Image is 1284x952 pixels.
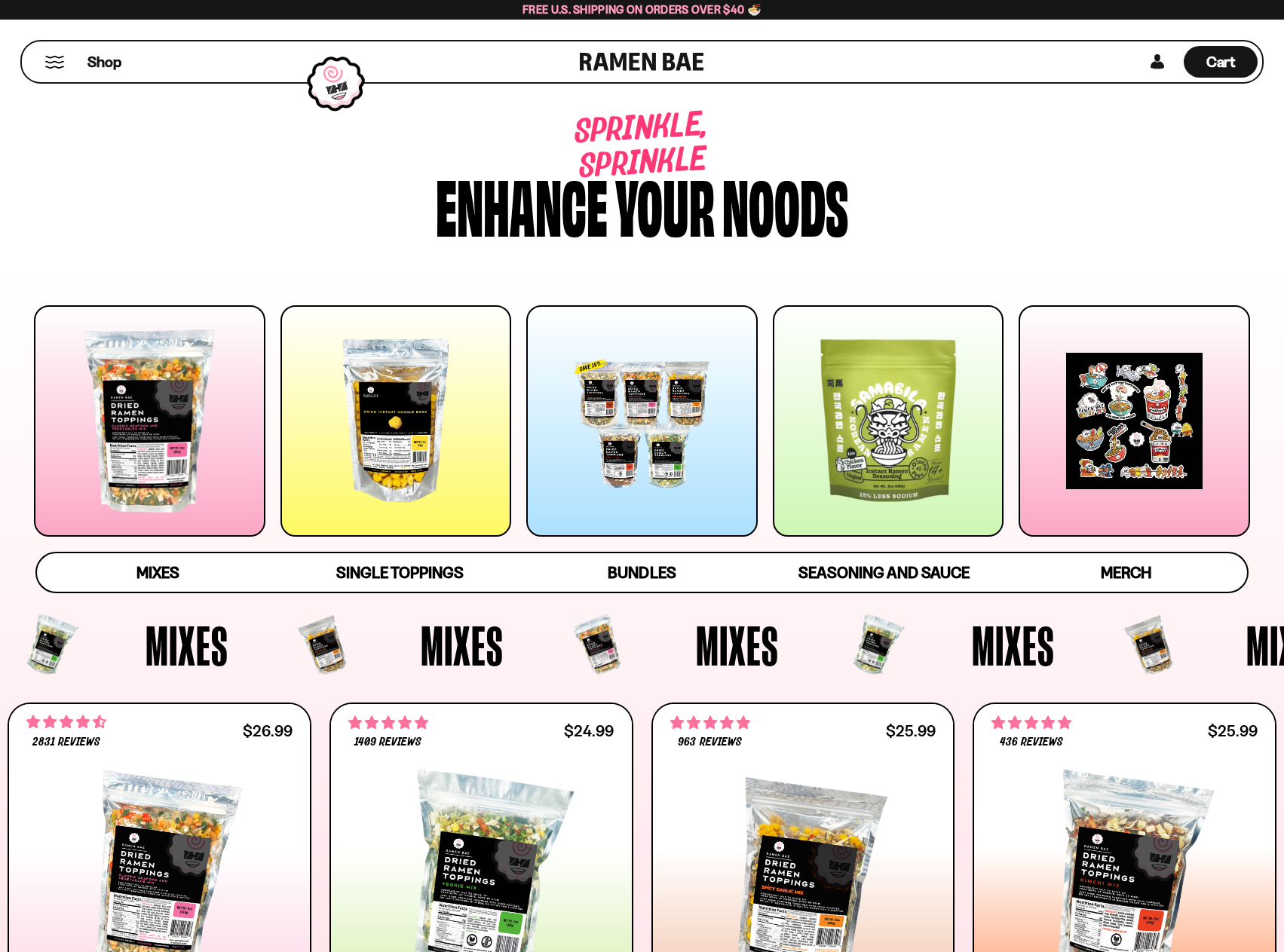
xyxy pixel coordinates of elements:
[763,553,1005,592] a: Seasoning and Sauce
[798,563,970,582] span: Seasoning and Sauce
[421,617,504,673] span: Mixes
[564,724,614,738] div: $24.99
[521,553,763,592] a: Bundles
[1005,553,1247,592] a: Merch
[87,46,121,78] a: Shop
[678,736,741,748] span: 963 reviews
[886,724,936,738] div: $25.99
[279,553,521,592] a: Single Toppings
[608,563,676,582] span: Bundles
[243,724,293,738] div: $26.99
[354,736,421,748] span: 1409 reviews
[522,2,762,17] span: Free U.S. Shipping on Orders over $40 🍜
[136,563,179,582] span: Mixes
[44,56,65,69] button: Mobile Menu Trigger
[336,563,464,582] span: Single Toppings
[1184,41,1258,82] div: Cart
[1208,724,1258,738] div: $25.99
[615,168,715,240] div: your
[26,712,106,732] span: 4.68 stars
[87,52,121,72] span: Shop
[436,168,608,240] div: Enhance
[1101,563,1151,582] span: Merch
[991,713,1071,733] span: 4.76 stars
[146,617,228,673] span: Mixes
[1206,53,1236,71] span: Cart
[1000,736,1063,748] span: 436 reviews
[32,736,100,748] span: 2831 reviews
[696,617,779,673] span: Mixes
[670,713,750,733] span: 4.75 stars
[972,617,1055,673] span: Mixes
[722,168,848,240] div: noods
[37,553,279,592] a: Mixes
[348,713,428,733] span: 4.76 stars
